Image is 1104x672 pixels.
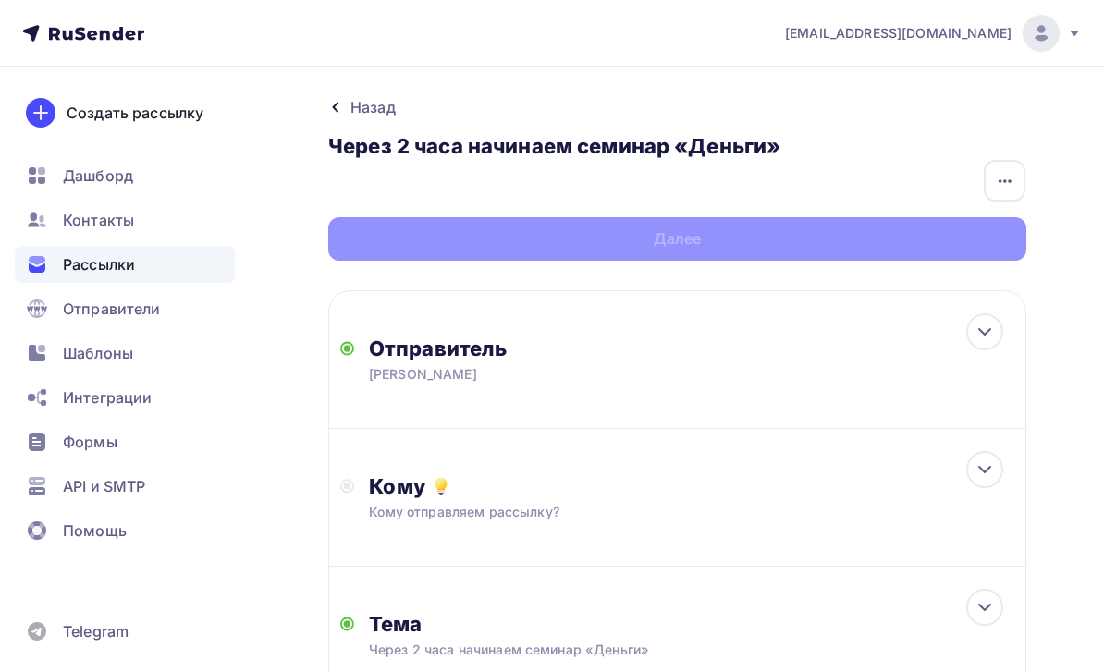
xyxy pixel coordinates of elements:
[63,342,133,364] span: Шаблоны
[15,246,235,283] a: Рассылки
[63,386,152,409] span: Интеграции
[369,473,1014,499] div: Кому
[63,298,161,320] span: Отправители
[15,202,235,238] a: Контакты
[328,133,1026,159] h3: Через 2 часа начинаем семинар «Деньги»
[63,620,129,642] span: Telegram
[350,96,396,118] div: Назад
[67,102,203,124] div: Создать рассылку
[369,641,698,659] div: Через 2 часа начинаем семинар «Деньги»
[63,431,117,453] span: Формы
[63,253,135,275] span: Рассылки
[15,157,235,194] a: Дашборд
[369,365,730,384] div: [PERSON_NAME]
[63,475,145,497] span: API и SMTP
[63,209,134,231] span: Контакты
[15,290,235,327] a: Отправители
[785,15,1082,52] a: [EMAIL_ADDRESS][DOMAIN_NAME]
[63,519,127,542] span: Помощь
[785,24,1012,43] span: [EMAIL_ADDRESS][DOMAIN_NAME]
[63,165,133,187] span: Дашборд
[369,336,769,361] div: Отправитель
[369,503,950,521] div: Кому отправляем рассылку?
[369,611,734,637] div: Тема
[15,423,235,460] a: Формы
[15,335,235,372] a: Шаблоны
